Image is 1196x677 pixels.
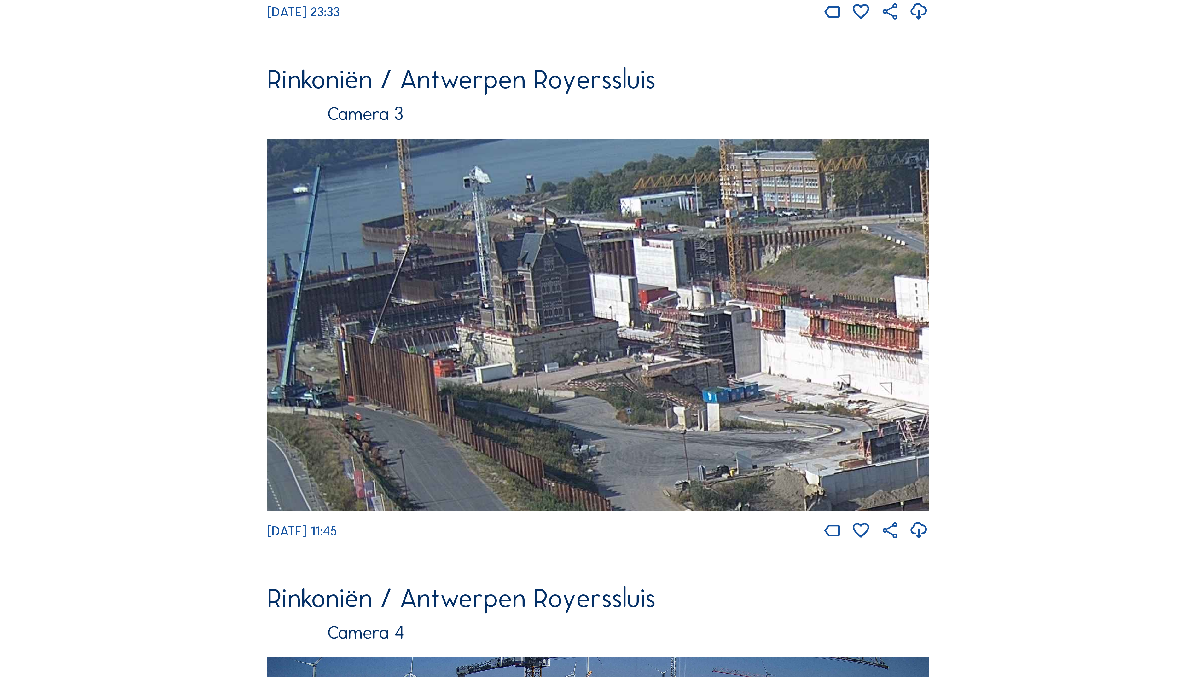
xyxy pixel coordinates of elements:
div: Rinkoniën / Antwerpen Royerssluis [267,585,929,611]
div: Rinkoniën / Antwerpen Royerssluis [267,66,929,92]
img: Image [267,139,929,511]
div: Camera 3 [267,105,929,123]
div: Camera 4 [267,623,929,642]
span: [DATE] 11:45 [267,523,337,539]
span: [DATE] 23:33 [267,4,340,20]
